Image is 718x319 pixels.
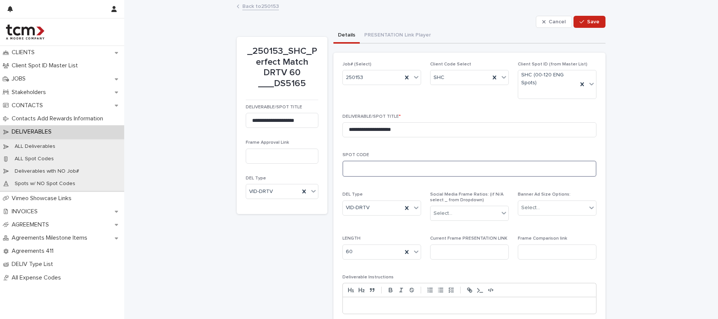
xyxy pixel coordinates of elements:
[9,156,60,162] p: ALL Spot Codes
[333,28,360,44] button: Details
[9,102,49,109] p: CONTACTS
[346,74,363,82] span: 250153
[9,115,109,122] p: Contacts Add Rewards Information
[9,274,67,281] p: All Expense Codes
[573,16,605,28] button: Save
[9,195,78,202] p: Vimeo Showcase Links
[9,89,52,96] p: Stakeholders
[536,16,572,28] button: Cancel
[430,236,507,241] span: Current Frame PRESENTATION LINK
[249,188,273,196] span: VID-DRTV
[9,234,93,242] p: Agreements Milestone Items
[242,2,279,10] a: Back to250153
[9,181,81,187] p: Spots w/ NO Spot Codes
[430,192,504,202] span: Social Media Frame Ratios: (if N/A select _ from Dropdown)
[9,261,59,268] p: DELIV Type List
[9,128,58,135] p: DELIVERABLES
[360,28,435,44] button: PRESENTATION Link Player
[346,204,370,212] span: VID-DRTV
[9,208,44,215] p: INVOICES
[9,248,59,255] p: Agreements 411
[246,46,318,89] p: _250153_SHC_Perfect Match DRTV 60 ___DS5165
[430,62,471,67] span: Client Code Select
[9,62,84,69] p: Client Spot ID Master List
[346,248,353,256] span: 60
[342,275,394,280] span: Deliverable Instructions
[246,176,266,181] span: DEL Type
[9,75,32,82] p: JOBS
[342,114,401,119] span: DELIVERABLE/SPOT TITLE
[342,62,371,67] span: Job# (Select)
[521,204,540,212] div: Select...
[587,19,599,24] span: Save
[246,105,302,109] span: DELIVERABLE/SPOT TITLE
[342,236,361,241] span: LENGTH
[518,192,570,197] span: Banner Ad Size Options:
[342,153,369,157] span: SPOT CODE
[246,140,289,145] span: Frame Approval Link
[9,168,85,175] p: Deliverables with NO Job#
[9,49,41,56] p: CLIENTS
[342,192,363,197] span: DEL Type
[434,74,444,82] span: SHC
[9,143,61,150] p: ALL Deliverables
[549,19,566,24] span: Cancel
[518,62,587,67] span: Client Spot ID (from Master List)
[521,71,575,87] span: SHC (00-120 ENG Spots)
[434,210,452,217] div: Select...
[518,236,567,241] span: Frame Comparison link
[9,221,55,228] p: AGREEMENTS
[6,24,44,39] img: 4hMmSqQkux38exxPVZHQ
